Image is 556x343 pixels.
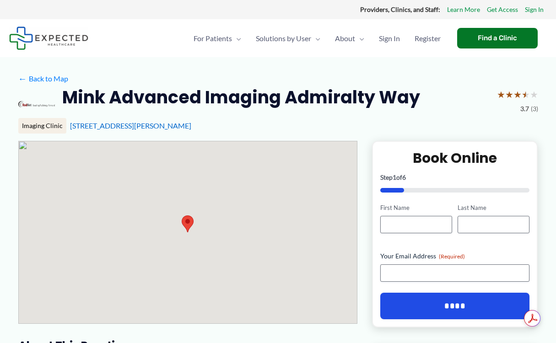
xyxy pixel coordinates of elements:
[505,86,513,103] span: ★
[447,4,480,16] a: Learn More
[379,22,400,54] span: Sign In
[186,22,448,54] nav: Primary Site Navigation
[256,22,311,54] span: Solutions by User
[531,103,538,115] span: (3)
[520,103,529,115] span: 3.7
[248,22,328,54] a: Solutions by UserMenu Toggle
[232,22,241,54] span: Menu Toggle
[407,22,448,54] a: Register
[70,121,191,130] a: [STREET_ADDRESS][PERSON_NAME]
[439,253,465,260] span: (Required)
[457,28,538,48] a: Find a Clinic
[9,27,88,50] img: Expected Healthcare Logo - side, dark font, small
[458,204,529,212] label: Last Name
[402,173,406,181] span: 6
[393,173,396,181] span: 1
[522,86,530,103] span: ★
[335,22,355,54] span: About
[513,86,522,103] span: ★
[62,86,420,108] h2: Mink Advanced Imaging Admiralty Way
[186,22,248,54] a: For PatientsMenu Toggle
[311,22,320,54] span: Menu Toggle
[380,204,452,212] label: First Name
[18,72,68,86] a: ←Back to Map
[380,149,530,167] h2: Book Online
[530,86,538,103] span: ★
[372,22,407,54] a: Sign In
[380,252,530,261] label: Your Email Address
[328,22,372,54] a: AboutMenu Toggle
[525,4,544,16] a: Sign In
[194,22,232,54] span: For Patients
[415,22,441,54] span: Register
[18,118,66,134] div: Imaging Clinic
[487,4,518,16] a: Get Access
[497,86,505,103] span: ★
[360,5,440,13] strong: Providers, Clinics, and Staff:
[380,174,530,181] p: Step of
[18,74,27,83] span: ←
[355,22,364,54] span: Menu Toggle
